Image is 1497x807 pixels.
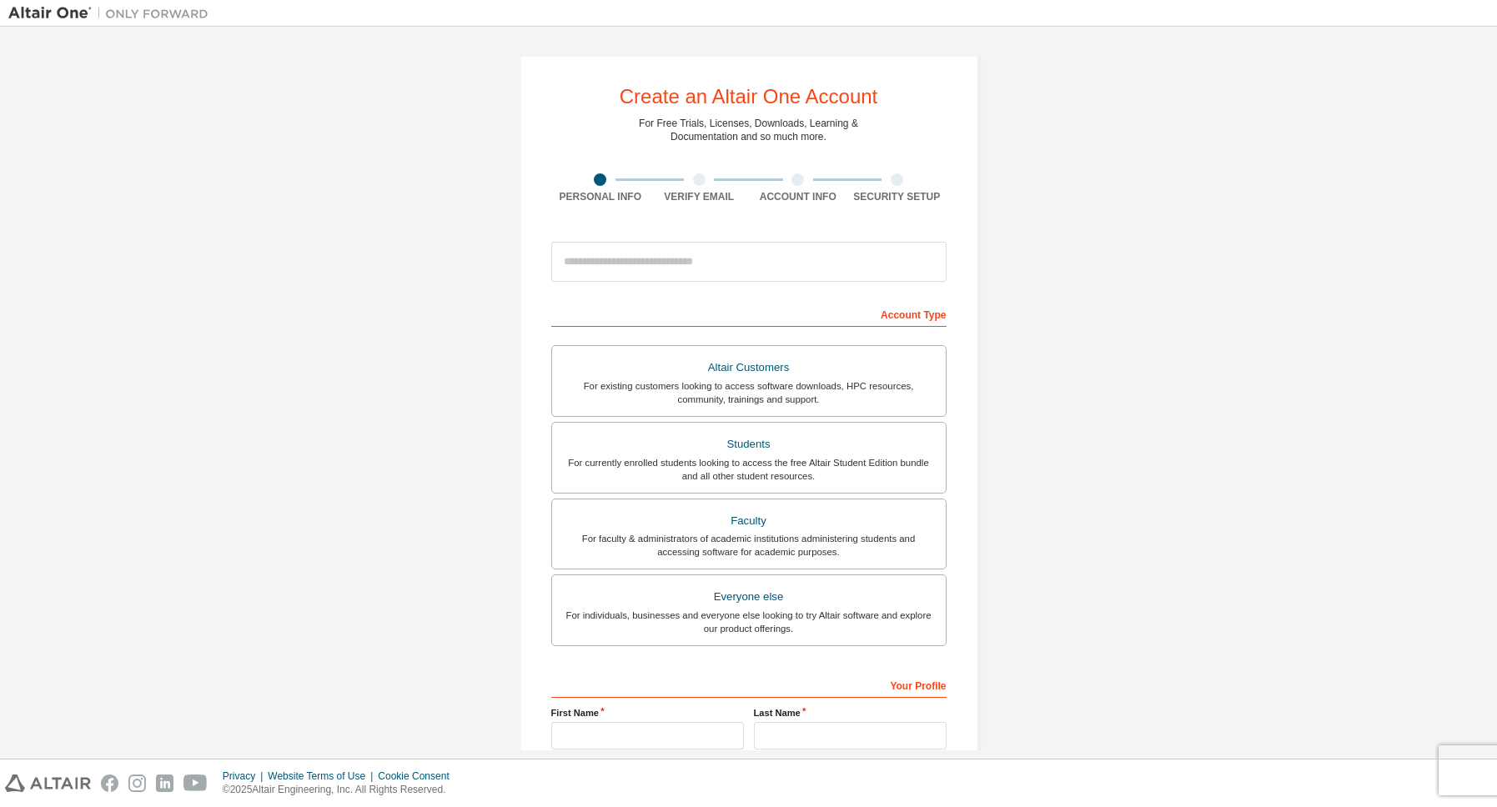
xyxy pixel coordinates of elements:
div: Everyone else [562,585,936,609]
div: Your Profile [551,671,947,698]
div: For Free Trials, Licenses, Downloads, Learning & Documentation and so much more. [639,117,858,143]
p: © 2025 Altair Engineering, Inc. All Rights Reserved. [223,783,460,797]
div: Website Terms of Use [268,769,378,783]
div: For currently enrolled students looking to access the free Altair Student Edition bundle and all ... [562,456,936,483]
div: For faculty & administrators of academic institutions administering students and accessing softwa... [562,532,936,559]
div: Personal Info [551,190,651,203]
div: For individuals, businesses and everyone else looking to try Altair software and explore our prod... [562,609,936,635]
div: Privacy [223,769,268,783]
div: Account Type [551,300,947,327]
div: Faculty [562,509,936,533]
img: Altair One [8,5,217,22]
label: Last Name [754,706,947,719]
div: Create an Altair One Account [620,87,878,107]
img: youtube.svg [183,774,208,792]
div: Altair Customers [562,356,936,379]
div: For existing customers looking to access software downloads, HPC resources, community, trainings ... [562,379,936,406]
div: Account Info [749,190,848,203]
img: facebook.svg [101,774,118,792]
label: First Name [551,706,744,719]
div: Cookie Consent [378,769,459,783]
img: linkedin.svg [156,774,173,792]
div: Verify Email [650,190,749,203]
img: altair_logo.svg [5,774,91,792]
div: Students [562,433,936,456]
div: Security Setup [847,190,947,203]
img: instagram.svg [128,774,146,792]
